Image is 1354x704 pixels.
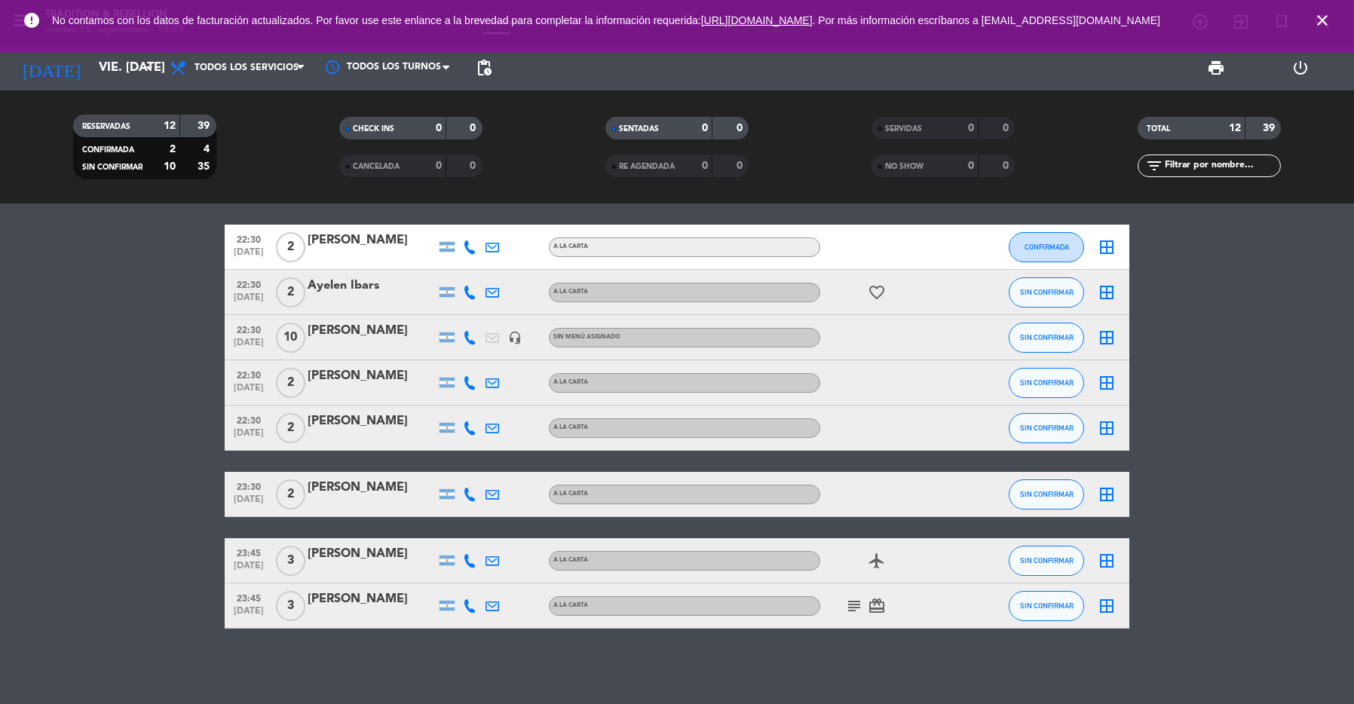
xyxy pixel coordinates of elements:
strong: 39 [1263,123,1278,133]
strong: 0 [968,123,974,133]
span: 2 [276,479,305,510]
strong: 12 [1229,123,1241,133]
span: print [1207,59,1225,77]
div: [PERSON_NAME] [308,321,436,341]
strong: 0 [1003,123,1012,133]
span: CHECK INS [353,125,394,133]
a: . Por más información escríbanos a [EMAIL_ADDRESS][DOMAIN_NAME] [813,14,1160,26]
i: [DATE] [11,51,91,84]
span: CANCELADA [353,163,400,170]
input: Filtrar por nombre... [1163,158,1280,174]
span: 22:30 [230,230,268,247]
div: [PERSON_NAME] [308,412,436,431]
span: [DATE] [230,606,268,623]
span: SIN CONFIRMAR [1020,556,1074,565]
strong: 0 [968,161,974,171]
span: A LA CARTA [553,557,588,563]
span: [DATE] [230,494,268,512]
i: airplanemode_active [868,552,886,570]
span: 2 [276,368,305,398]
i: border_all [1098,485,1116,504]
span: SIN CONFIRMAR [1020,288,1074,296]
span: NO SHOW [885,163,924,170]
span: 23:30 [230,477,268,494]
span: [DATE] [230,428,268,445]
span: A LA CARTA [553,491,588,497]
span: [DATE] [230,561,268,578]
i: headset_mic [508,331,522,344]
i: border_all [1098,552,1116,570]
span: RE AGENDADA [619,163,675,170]
div: [PERSON_NAME] [308,231,436,250]
span: SENTADAS [619,125,659,133]
a: [URL][DOMAIN_NAME] [701,14,813,26]
strong: 4 [204,144,213,155]
strong: 0 [1003,161,1012,171]
strong: 39 [198,121,213,131]
strong: 12 [164,121,176,131]
strong: 0 [737,123,746,133]
span: 22:30 [230,366,268,383]
div: Ayelen Ibars [308,276,436,295]
i: close [1313,11,1331,29]
span: A LA CARTA [553,289,588,295]
strong: 2 [170,144,176,155]
i: error [23,11,41,29]
span: CONFIRMADA [82,146,134,154]
i: card_giftcard [868,597,886,615]
span: 23:45 [230,589,268,606]
span: 2 [276,277,305,308]
i: border_all [1098,283,1116,301]
button: SIN CONFIRMAR [1009,479,1084,510]
div: [PERSON_NAME] [308,478,436,497]
i: subject [845,597,863,615]
button: SIN CONFIRMAR [1009,546,1084,576]
strong: 0 [737,161,746,171]
span: RESERVADAS [82,123,130,130]
span: SIN CONFIRMAR [1020,490,1074,498]
span: CONFIRMADA [1025,243,1069,251]
span: SIN CONFIRMAR [1020,378,1074,387]
i: arrow_drop_down [140,59,158,77]
span: SIN CONFIRMAR [1020,601,1074,610]
span: 3 [276,591,305,621]
span: 2 [276,413,305,443]
strong: 35 [198,161,213,172]
strong: 0 [470,123,479,133]
button: CONFIRMADA [1009,232,1084,262]
div: LOG OUT [1258,45,1343,90]
strong: 0 [702,123,708,133]
span: TOTAL [1147,125,1170,133]
span: A LA CARTA [553,379,588,385]
span: [DATE] [230,247,268,265]
span: A LA CARTA [553,424,588,430]
span: SIN CONFIRMAR [1020,424,1074,432]
button: SIN CONFIRMAR [1009,277,1084,308]
i: border_all [1098,419,1116,437]
i: border_all [1098,597,1116,615]
span: [DATE] [230,383,268,400]
strong: 0 [702,161,708,171]
i: power_settings_new [1291,59,1310,77]
button: SIN CONFIRMAR [1009,413,1084,443]
span: 22:30 [230,411,268,428]
strong: 0 [436,123,442,133]
span: 22:30 [230,275,268,292]
strong: 0 [470,161,479,171]
strong: 0 [436,161,442,171]
button: SIN CONFIRMAR [1009,368,1084,398]
span: SIN CONFIRMAR [1020,333,1074,341]
span: pending_actions [475,59,493,77]
span: A LA CARTA [553,243,588,249]
span: No contamos con los datos de facturación actualizados. Por favor use este enlance a la brevedad p... [52,14,1160,26]
span: Sin menú asignado [553,334,620,340]
span: SIN CONFIRMAR [82,164,142,171]
i: border_all [1098,238,1116,256]
span: [DATE] [230,338,268,355]
div: [PERSON_NAME] [308,544,436,564]
span: SERVIDAS [885,125,922,133]
button: SIN CONFIRMAR [1009,323,1084,353]
strong: 10 [164,161,176,172]
span: 23:45 [230,543,268,561]
span: 22:30 [230,320,268,338]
